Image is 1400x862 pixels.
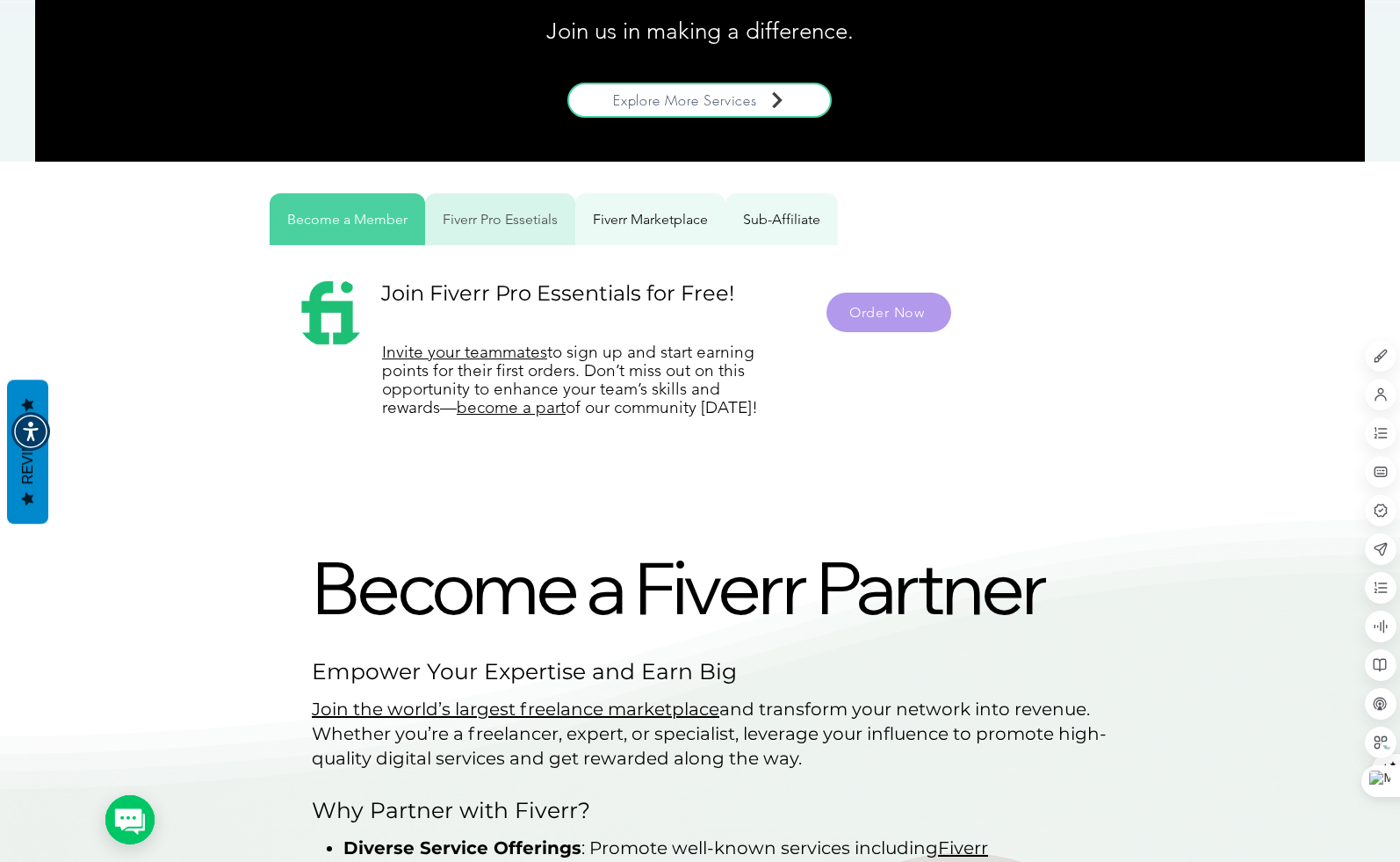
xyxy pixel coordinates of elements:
img: 129_Fiverr_logo_logos-1024.webp [296,278,366,348]
span: Join us in making a difference. [546,18,854,45]
button: Reviews [7,380,48,524]
button: Order Now [826,293,951,332]
span: Order Now [849,304,925,321]
span: Fiverr Pro Essetials [443,211,558,228]
span: Fiverr Marketplace [593,211,708,228]
span: to sign up and start earning points for their first orders. Don’t miss out on this opportunity to... [382,342,758,417]
div: Accessibility Menu [11,412,50,451]
a: Explore More Services [567,83,832,118]
a: Join the world’s largest freelance marketplace [312,699,719,720]
a: Invite your teammates [382,342,547,362]
span: Empower Your Expertise and Earn Big [312,658,737,685]
span: Explore More Services [613,91,757,110]
span: Why Partner with Fiverr? [312,797,590,823]
iframe: Wix Chat [1198,786,1400,862]
a: become a part [457,397,566,417]
span: Become a Fiverr Partner [312,540,1045,633]
span: and transform your network into revenue. Whether you’re a freelancer, expert, or specialist, leve... [312,699,1107,769]
span: Sub-Affiliate [743,211,820,228]
span: Become a Member [287,211,408,228]
span: Join Fiverr Pro Essentials for Free! [381,280,734,306]
span: Diverse Service Offerings [343,837,581,858]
